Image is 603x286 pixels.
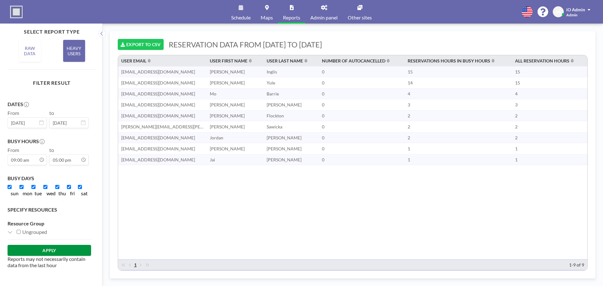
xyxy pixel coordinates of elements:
[23,190,32,196] label: mon
[310,15,338,20] span: Admin panel
[231,15,251,20] span: Schedule
[126,42,161,47] span: EXPORT TO CSV
[8,80,96,86] h4: FILTER RESULT
[566,13,578,17] span: Admin
[8,138,39,144] h4: BUSY HOURS
[283,15,300,20] span: Reports
[348,15,372,20] span: Other sites
[8,29,96,35] h4: SELECT REPORT TYPE
[8,147,19,153] label: From
[8,245,91,256] button: APPLY
[169,40,322,49] span: RESERVATION DATA FROM [DATE] TO [DATE]
[8,256,91,268] p: Reports may not necessarily contain data from the last hour
[8,207,57,213] h4: SPECIFY RESOURCES
[8,175,34,181] h4: BUSY DAYS
[70,190,75,196] label: fri
[63,40,85,62] div: HEAVY USERS
[566,7,585,12] span: iO Admin
[8,101,23,107] h4: DATES
[35,190,42,196] label: tue
[261,15,273,20] span: Maps
[556,9,561,15] span: IA
[19,40,41,62] div: RAW DATA
[8,110,19,116] label: From
[81,190,88,196] label: sat
[42,248,56,253] span: APPLY
[8,220,91,227] p: Resource Group
[11,190,19,196] label: sun
[49,110,54,116] label: to
[58,190,66,196] label: thu
[22,229,47,235] label: Ungrouped
[10,6,23,18] img: organization-logo
[49,147,54,153] label: to
[46,190,56,196] label: wed
[118,39,164,50] button: EXPORT TO CSV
